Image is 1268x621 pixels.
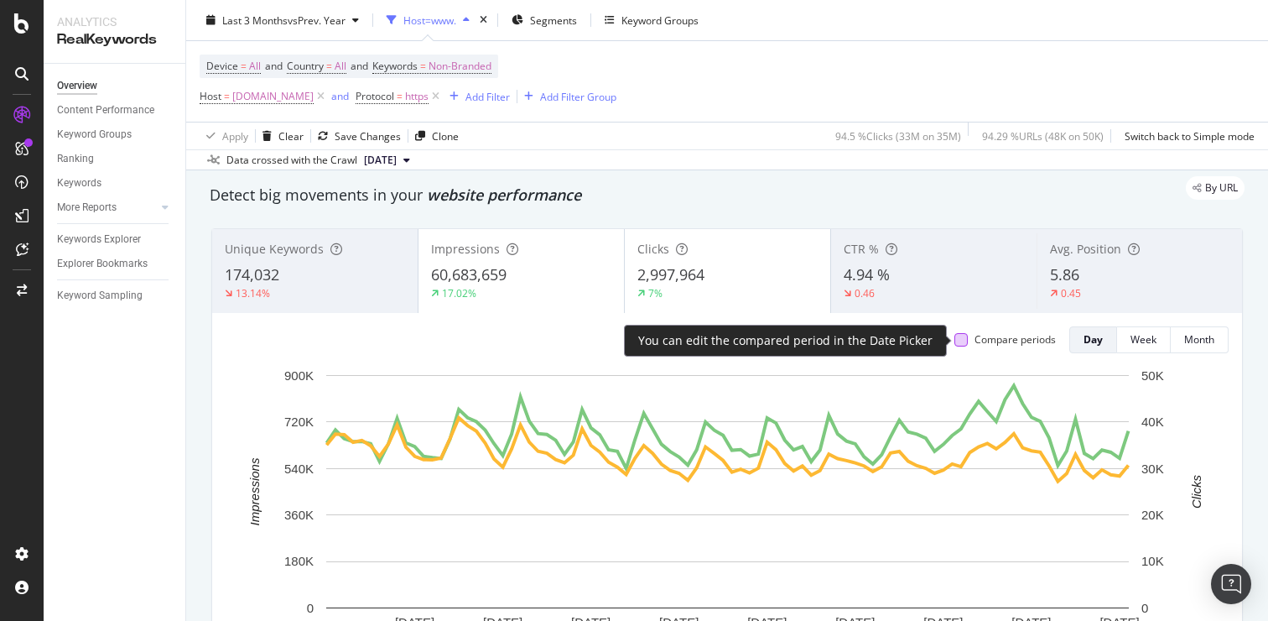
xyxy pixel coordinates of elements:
[397,89,403,103] span: =
[442,286,476,300] div: 17.02%
[844,264,890,284] span: 4.94 %
[224,89,230,103] span: =
[311,123,401,149] button: Save Changes
[598,7,705,34] button: Keyword Groups
[225,241,324,257] span: Unique Keywords
[57,150,174,168] a: Ranking
[357,150,417,170] button: [DATE]
[974,332,1056,347] div: Compare periods
[364,153,397,168] span: 2025 Sep. 13th
[335,55,346,78] span: All
[403,13,456,27] div: Host=www.
[982,128,1104,143] div: 94.29 % URLs ( 48K on 50K )
[1171,326,1229,353] button: Month
[200,89,221,103] span: Host
[57,77,174,95] a: Overview
[648,286,663,300] div: 7%
[530,13,577,27] span: Segments
[420,59,426,73] span: =
[57,231,141,248] div: Keywords Explorer
[288,13,346,27] span: vs Prev. Year
[57,287,174,305] a: Keyword Sampling
[57,102,154,119] div: Content Performance
[844,241,879,257] span: CTR %
[1141,368,1164,383] text: 50K
[307,601,314,615] text: 0
[637,241,669,257] span: Clicks
[638,332,933,349] div: You can edit the compared period in the Date Picker
[57,287,143,305] div: Keyword Sampling
[284,462,314,476] text: 540K
[206,59,238,73] span: Device
[284,554,314,568] text: 180K
[1141,601,1148,615] text: 0
[505,7,584,34] button: Segments
[326,59,332,73] span: =
[855,286,875,300] div: 0.46
[57,126,174,144] a: Keyword Groups
[1050,241,1121,257] span: Avg. Position
[1118,123,1255,149] button: Switch back to Simple mode
[1141,508,1164,522] text: 20K
[57,255,174,273] a: Explorer Bookmarks
[432,128,459,143] div: Clone
[637,264,704,284] span: 2,997,964
[465,89,510,103] div: Add Filter
[265,59,283,73] span: and
[57,150,94,168] div: Ranking
[225,264,279,284] span: 174,032
[331,89,349,103] div: and
[1141,554,1164,568] text: 10K
[476,12,491,29] div: times
[835,128,961,143] div: 94.5 % Clicks ( 33M on 35M )
[232,85,314,108] span: [DOMAIN_NAME]
[241,59,247,73] span: =
[284,415,314,429] text: 720K
[1141,415,1164,429] text: 40K
[278,128,304,143] div: Clear
[57,175,174,192] a: Keywords
[249,55,261,78] span: All
[351,59,368,73] span: and
[57,255,148,273] div: Explorer Bookmarks
[256,123,304,149] button: Clear
[356,89,394,103] span: Protocol
[431,264,507,284] span: 60,683,659
[236,286,270,300] div: 13.14%
[540,89,616,103] div: Add Filter Group
[57,175,101,192] div: Keywords
[431,241,500,257] span: Impressions
[57,30,172,50] div: RealKeywords
[57,102,174,119] a: Content Performance
[226,153,357,168] div: Data crossed with the Crawl
[284,368,314,383] text: 900K
[222,128,248,143] div: Apply
[1050,264,1079,284] span: 5.86
[335,128,401,143] div: Save Changes
[429,55,491,78] span: Non-Branded
[331,88,349,104] button: and
[405,85,429,108] span: https
[517,86,616,107] button: Add Filter Group
[57,13,172,30] div: Analytics
[1117,326,1171,353] button: Week
[284,508,314,522] text: 360K
[287,59,324,73] span: Country
[57,77,97,95] div: Overview
[57,126,132,144] div: Keyword Groups
[57,199,157,217] a: More Reports
[1084,332,1103,347] div: Day
[408,123,459,149] button: Clone
[57,231,174,248] a: Keywords Explorer
[1125,128,1255,143] div: Switch back to Simple mode
[200,123,248,149] button: Apply
[1189,474,1203,508] text: Clicks
[1184,332,1214,347] div: Month
[372,59,418,73] span: Keywords
[222,13,288,27] span: Last 3 Months
[1186,176,1245,200] div: legacy label
[1141,462,1164,476] text: 30K
[1211,564,1251,604] div: Open Intercom Messenger
[1205,183,1238,193] span: By URL
[443,86,510,107] button: Add Filter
